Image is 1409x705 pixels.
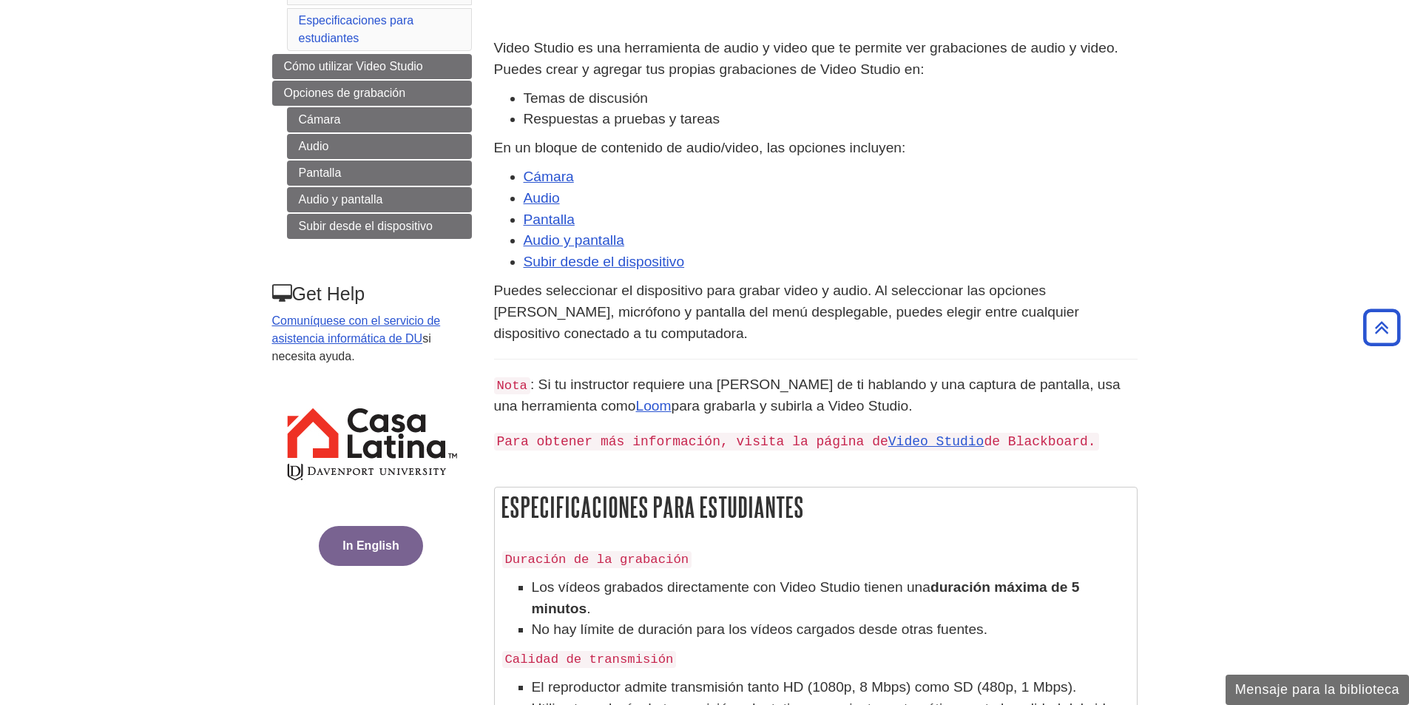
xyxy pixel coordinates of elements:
a: Subir desde el dispositivo [287,214,472,239]
a: Pantalla [287,161,472,186]
button: In English [319,526,422,566]
a: Especificaciones para estudiantes [299,14,414,44]
a: Video Studio [888,434,984,449]
code: Para obtener más información, visita la página de de Blackboard. [494,433,1099,451]
p: En un bloque de contenido de audio/video, las opciones incluyen: [494,138,1138,159]
p: Puedes seleccionar el dispositivo para grabar video y audio. Al seleccionar las opciones [PERSON_... [494,280,1138,344]
a: Opciones de grabación [272,81,472,106]
li: El reproductor admite transmisión tanto HD (1080p, 8 Mbps) como SD (480p, 1 Mbps). [532,677,1129,698]
a: Audio y pantalla [287,187,472,212]
a: Audio [287,134,472,159]
code: Duración de la grabación [502,551,692,568]
code: Nota [494,377,530,394]
a: Cómo utilizar Video Studio [272,54,472,79]
p: : Si tu instructor requiere una [PERSON_NAME] de ti hablando y una captura de pantalla, usa una h... [494,374,1138,417]
code: Calidad de transmisión [502,651,677,668]
a: Comuníquese con el servicio de asistencia informática de DU [272,314,441,345]
a: In English [315,539,426,552]
h2: Especificaciones para estudiantes [495,488,1137,527]
a: Subir desde el dispositivo [524,254,685,269]
h3: Get Help [272,283,470,305]
a: Back to Top [1358,317,1405,337]
span: Cómo utilizar Video Studio [284,60,423,72]
p: Video Studio es una herramienta de audio y video que te permite ver grabaciones de audio y video.... [494,38,1138,81]
strong: duración máxima de 5 minutos [532,579,1080,616]
a: Audio y pantalla [524,232,625,248]
a: Cámara [287,107,472,132]
a: Audio [524,190,560,206]
a: Cámara [524,169,574,184]
a: Loom [635,398,671,414]
button: Mensaje para la biblioteca [1226,675,1409,705]
li: Respuestas a pruebas y tareas [524,109,1138,130]
li: Los vídeos grabados directamente con Video Studio tienen una . [532,577,1129,620]
p: si necesita ayuda. [272,312,470,365]
a: Pantalla [524,212,575,227]
span: Opciones de grabación [284,87,406,99]
li: No hay límite de duración para los vídeos cargados desde otras fuentes. [532,619,1129,641]
li: Temas de discusión [524,88,1138,109]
